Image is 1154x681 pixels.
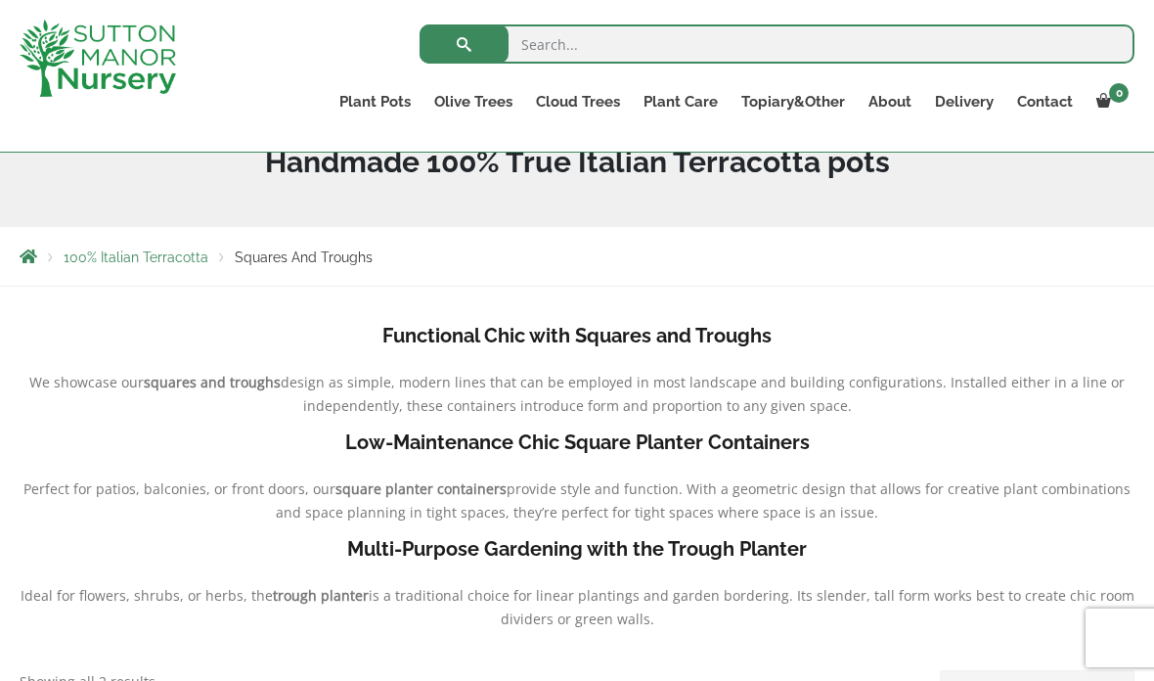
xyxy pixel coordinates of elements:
[420,24,1134,64] input: Search...
[1109,83,1129,103] span: 0
[382,324,772,347] b: Functional Chic with Squares and Troughs
[422,88,524,115] a: Olive Trees
[730,88,857,115] a: Topiary&Other
[335,479,507,498] b: square planter containers
[29,373,144,391] span: We showcase our
[281,373,1125,415] span: design as simple, modern lines that can be employed in most landscape and building configurations...
[524,88,632,115] a: Cloud Trees
[21,586,273,605] span: Ideal for flowers, shrubs, or herbs, the
[276,479,1131,522] span: provide style and function. With a geometric design that allows for creative plant combinations a...
[144,373,281,391] b: squares and troughs
[857,88,923,115] a: About
[347,537,807,561] b: Multi-Purpose Gardening with the Trough Planter
[1085,88,1134,115] a: 0
[20,20,176,97] img: logo
[345,431,810,454] b: Low-Maintenance Chic Square Planter Containers
[235,250,373,265] span: Squares And Troughs
[1005,88,1085,115] a: Contact
[923,88,1005,115] a: Delivery
[64,250,208,265] a: 100% Italian Terracotta
[328,88,422,115] a: Plant Pots
[632,88,730,115] a: Plant Care
[20,249,1134,264] nav: Breadcrumbs
[273,586,369,605] b: trough planter
[23,479,335,498] span: Perfect for patios, balconies, or front doors, our
[369,586,1134,628] span: is a traditional choice for linear plantings and garden bordering. Its slender, tall form works b...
